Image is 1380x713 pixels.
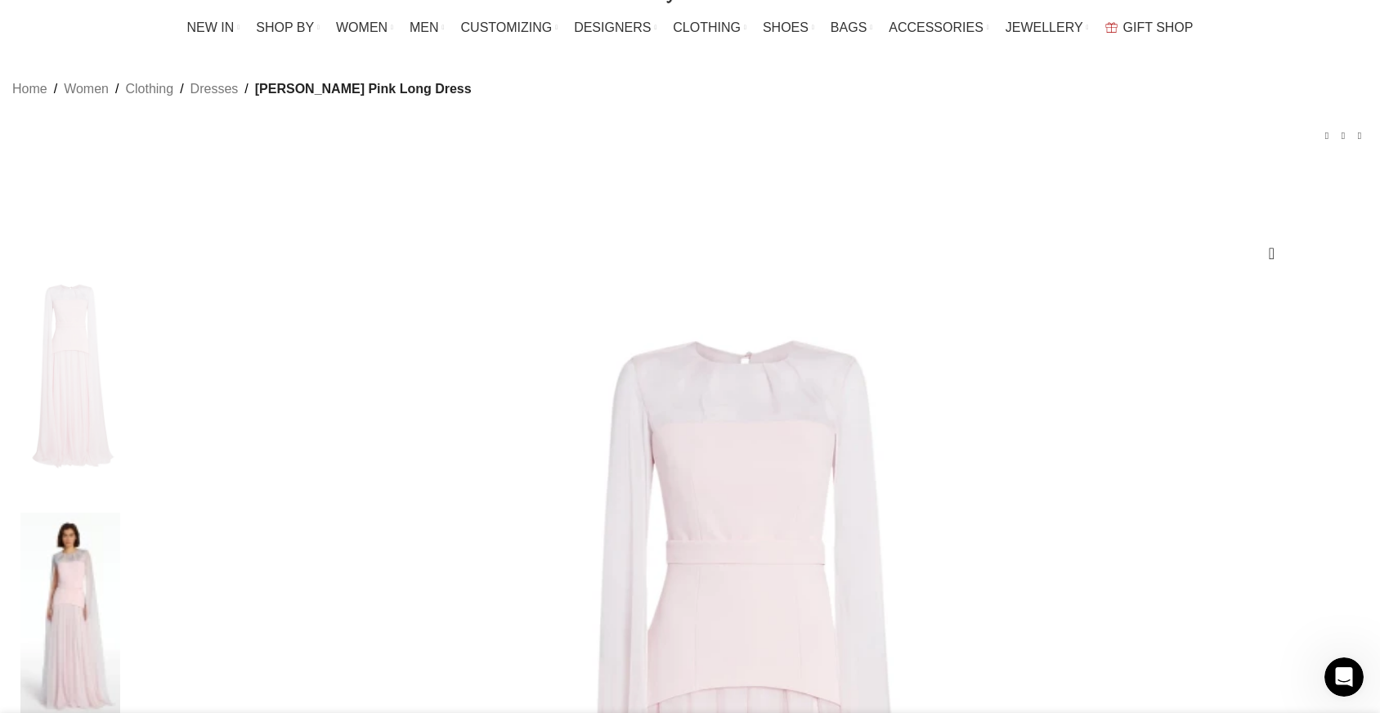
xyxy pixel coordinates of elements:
a: JEWELLERY [1006,11,1089,44]
a: CUSTOMIZING [461,11,558,44]
span: SHOP BY [256,20,314,35]
span: [PERSON_NAME] Pink Long Dress [255,78,472,100]
nav: Breadcrumb [12,78,472,100]
span: MEN [410,20,439,35]
span: GIFT SHOP [1123,20,1194,35]
a: MEN [410,11,444,44]
a: SHOES [763,11,814,44]
span: NEW IN [187,20,235,35]
a: WOMEN [336,11,393,44]
a: NEW IN [187,11,240,44]
a: Dresses [190,78,239,100]
span: SHOES [763,20,809,35]
a: Previous product [1319,128,1335,144]
span: CUSTOMIZING [461,20,553,35]
span: DESIGNERS [574,20,651,35]
img: GiftBag [1105,22,1118,33]
a: GIFT SHOP [1105,11,1194,44]
div: Main navigation [4,11,1376,44]
span: CLOTHING [673,20,741,35]
iframe: Intercom live chat [1324,657,1364,697]
span: WOMEN [336,20,388,35]
a: BAGS [831,11,872,44]
a: Clothing [125,78,173,100]
a: CLOTHING [673,11,746,44]
span: BAGS [831,20,867,35]
span: JEWELLERY [1006,20,1083,35]
a: Women [64,78,109,100]
span: ACCESSORIES [889,20,983,35]
a: DESIGNERS [574,11,656,44]
img: Safiyaa Gloria Pale Pink Long Dress50421 nobg [20,271,120,504]
a: SHOP BY [256,11,320,44]
a: ACCESSORIES [889,11,989,44]
a: Next product [1351,128,1368,144]
a: Home [12,78,47,100]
